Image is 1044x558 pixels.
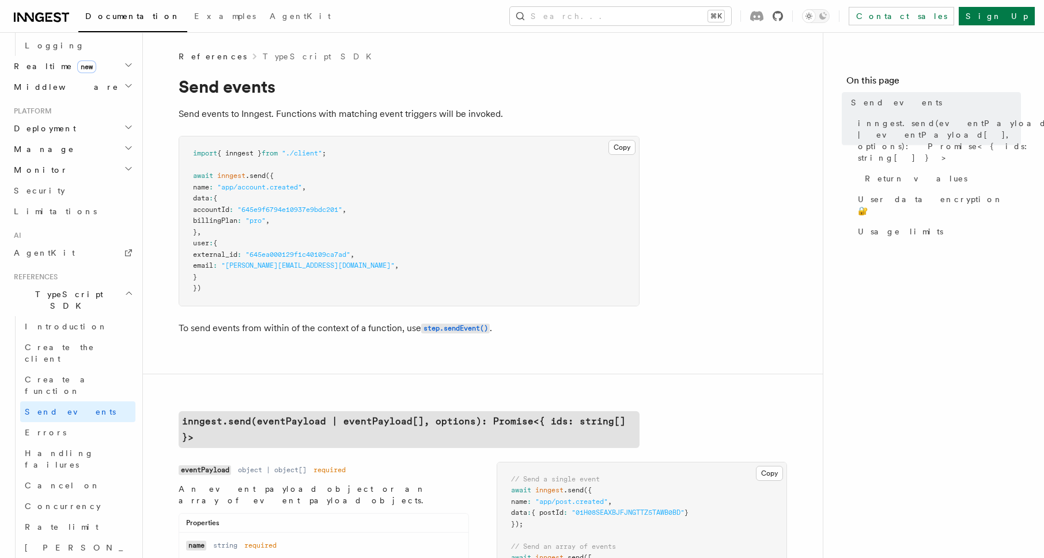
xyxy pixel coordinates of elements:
[853,189,1021,221] a: User data encryption 🔐
[20,337,135,369] a: Create the client
[14,186,65,195] span: Security
[209,194,213,202] span: :
[245,172,266,180] span: .send
[213,194,217,202] span: {
[77,60,96,73] span: new
[9,284,135,316] button: TypeScript SDK
[9,56,135,77] button: Realtimenew
[846,92,1021,113] a: Send events
[237,217,241,225] span: :
[511,508,527,517] span: data
[395,261,399,269] span: ,
[266,217,270,225] span: ,
[527,498,531,506] span: :
[25,522,99,532] span: Rate limit
[25,41,85,50] span: Logging
[9,164,68,176] span: Monitor
[193,284,201,292] span: })
[193,273,197,281] span: }
[849,7,954,25] a: Contact sales
[9,81,119,93] span: Middleware
[9,231,21,240] span: AI
[263,3,338,31] a: AgentKit
[511,475,600,483] span: // Send a single event
[9,107,52,116] span: Platform
[179,483,469,506] p: An event payload object or an array of event payload objects.
[9,118,135,139] button: Deployment
[262,149,278,157] span: from
[302,183,306,191] span: ,
[510,7,731,25] button: Search...⌘K
[9,180,135,201] a: Security
[511,486,531,494] span: await
[197,228,201,236] span: ,
[9,123,76,134] span: Deployment
[179,320,640,337] p: To send events from within of the context of a function, use .
[20,401,135,422] a: Send events
[237,206,342,214] span: "645e9f6794e10937e9bdc201"
[25,428,66,437] span: Errors
[25,502,101,511] span: Concurrency
[511,520,523,528] span: });
[179,76,640,97] h1: Send events
[322,149,326,157] span: ;
[193,172,213,180] span: await
[25,449,94,469] span: Handling failures
[213,261,217,269] span: :
[684,508,689,517] span: }
[313,465,346,475] dd: required
[186,541,206,551] code: name
[802,9,830,23] button: Toggle dark mode
[25,481,100,490] span: Cancel on
[193,217,237,225] span: billingPlan
[244,541,277,550] dd: required
[78,3,187,32] a: Documentation
[25,343,94,363] span: Create the client
[563,508,568,517] span: :
[194,12,256,21] span: Examples
[179,411,640,448] a: inngest.send(eventPayload | eventPayload[], options): Promise<{ ids: string[] }>
[9,60,96,72] span: Realtime
[421,324,490,333] code: step.sendEvent()
[193,206,229,214] span: accountId
[756,466,783,481] button: Copy
[858,226,943,237] span: Usage limits
[865,173,967,184] span: Return values
[572,508,684,517] span: "01H08SEAXBJFJNGTTZ5TAWB0BD"
[217,183,302,191] span: "app/account.created"
[9,143,74,155] span: Manage
[238,465,307,475] dd: object | object[]
[193,194,209,202] span: data
[266,172,274,180] span: ({
[179,465,231,475] code: eventPayload
[179,51,247,62] span: References
[217,149,262,157] span: { inngest }
[9,289,124,312] span: TypeScript SDK
[511,542,616,551] span: // Send an array of events
[9,272,58,282] span: References
[193,228,197,236] span: }
[563,486,584,494] span: .send
[853,221,1021,242] a: Usage limits
[179,518,468,533] div: Properties
[193,183,209,191] span: name
[535,498,608,506] span: "app/post.created"
[245,217,266,225] span: "pro"
[25,407,116,416] span: Send events
[9,160,135,180] button: Monitor
[9,242,135,263] a: AgentKit
[213,239,217,247] span: {
[282,149,322,157] span: "./client"
[14,248,75,257] span: AgentKit
[20,443,135,475] a: Handling failures
[421,322,490,333] a: step.sendEvent()
[535,486,563,494] span: inngest
[20,537,135,558] a: [PERSON_NAME]
[531,508,563,517] span: { postId
[237,250,241,259] span: :
[342,206,346,214] span: ,
[20,496,135,517] a: Concurrency
[9,77,135,97] button: Middleware
[193,250,237,259] span: external_id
